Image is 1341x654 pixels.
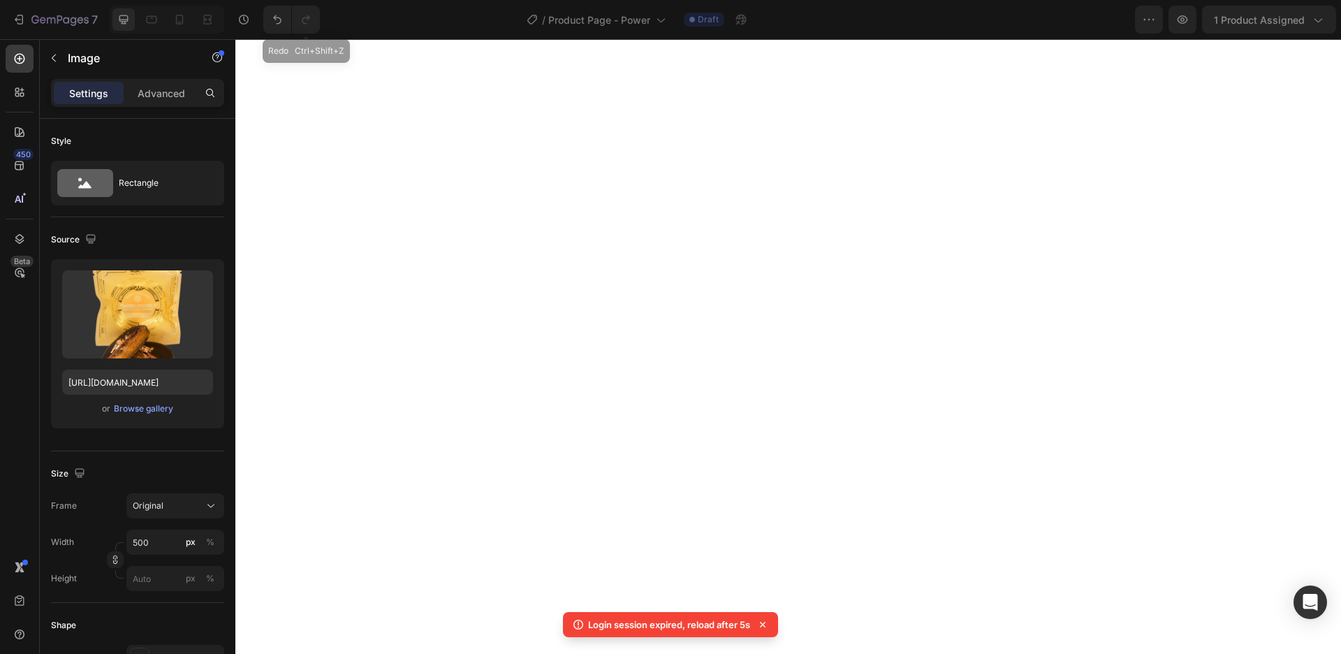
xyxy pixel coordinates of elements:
[1023,13,1113,27] span: 1 product assigned
[62,370,213,395] input: https://example.com/image.jpg
[126,566,224,591] input: px%
[113,402,174,416] button: Browse gallery
[126,493,224,518] button: Original
[51,231,99,249] div: Source
[69,86,108,101] p: Settings
[182,534,199,551] button: %
[126,530,224,555] input: px%
[119,167,204,199] div: Rectangle
[102,400,110,417] span: or
[1162,14,1185,26] span: Save
[1202,6,1335,34] button: Upgrade to publish
[51,572,77,585] label: Height
[114,402,173,415] div: Browse gallery
[542,13,545,27] span: /
[6,6,104,34] button: 7
[1150,6,1196,34] button: Save
[51,135,71,147] div: Style
[182,570,199,587] button: %
[91,11,98,28] p: 7
[588,618,750,632] p: Login session expired, reload after 5s
[51,619,76,632] div: Shape
[62,270,213,358] img: preview-image
[51,465,88,484] div: Size
[68,50,186,66] p: Image
[202,570,219,587] button: px
[206,536,214,548] div: %
[1011,6,1145,34] button: 1 product assigned
[13,149,34,160] div: 450
[1294,586,1327,619] div: Open Intercom Messenger
[1214,13,1324,27] div: Upgrade to publish
[235,39,1341,654] iframe: Design area
[263,6,320,34] div: Undo/Redo
[202,534,219,551] button: px
[698,13,719,26] span: Draft
[206,572,214,585] div: %
[186,572,196,585] div: px
[51,500,77,512] label: Frame
[51,536,74,548] label: Width
[138,86,185,101] p: Advanced
[186,536,196,548] div: px
[548,13,650,27] span: Product Page - Power
[10,256,34,267] div: Beta
[133,500,163,512] span: Original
